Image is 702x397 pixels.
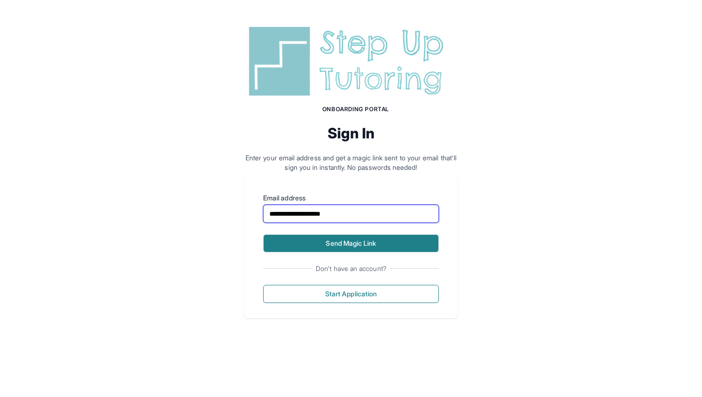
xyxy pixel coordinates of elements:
button: Send Magic Link [263,234,439,252]
h1: Onboarding Portal [254,105,458,113]
p: Enter your email address and get a magic link sent to your email that'll sign you in instantly. N... [244,153,458,172]
span: Don't have an account? [312,264,390,273]
label: Email address [263,193,439,203]
button: Start Application [263,285,439,303]
img: Step Up Tutoring horizontal logo [244,23,458,100]
h2: Sign In [244,125,458,142]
